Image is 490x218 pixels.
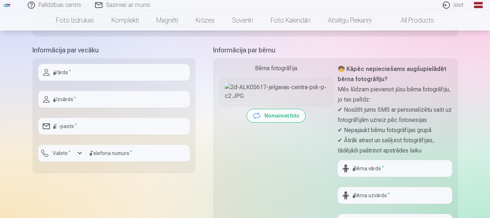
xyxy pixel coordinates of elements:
[338,84,452,105] p: Mēs lūdzam pievienot jūsu bērna fotogrāfiju, jo tas palīdz:
[338,105,452,125] p: ✔ Nosūtīt jums SMS ar personalizētu saiti uz fotogrāfijām uzreiz pēc fotosesijas
[219,64,333,73] div: Bērna fotogrāfija
[148,10,187,31] a: Magnēti
[47,10,103,31] a: Foto izdrukas
[3,3,11,7] img: /fa1
[247,109,305,122] button: Nomainiet foto
[187,10,223,31] a: Krūzes
[50,150,74,157] label: Valsts
[338,125,452,135] p: ✔ Nepajaukt bērnu fotogrāfijas grupā
[32,45,196,55] h5: Informācija par vecāku
[338,66,446,83] strong: 🧒 Kāpēc nepieciešams augšupielādēt bērna fotogrāfiju?
[380,10,443,31] a: All products
[338,135,452,156] p: ✔ Ātrāk atrast un sašķirot fotogrāfijas, tādējādi paātrinot apstrādes laiku
[103,10,148,31] a: Komplekti
[213,45,458,55] h5: Informācija par bērnu
[38,145,86,162] button: Valsts*
[319,10,380,31] a: Atslēgu piekariņi
[223,10,262,31] a: Suvenīri
[262,10,319,31] a: Foto kalendāri
[225,83,328,100] img: 2d-ALK05617-jelgavas-centra-psk-p-c2.JPG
